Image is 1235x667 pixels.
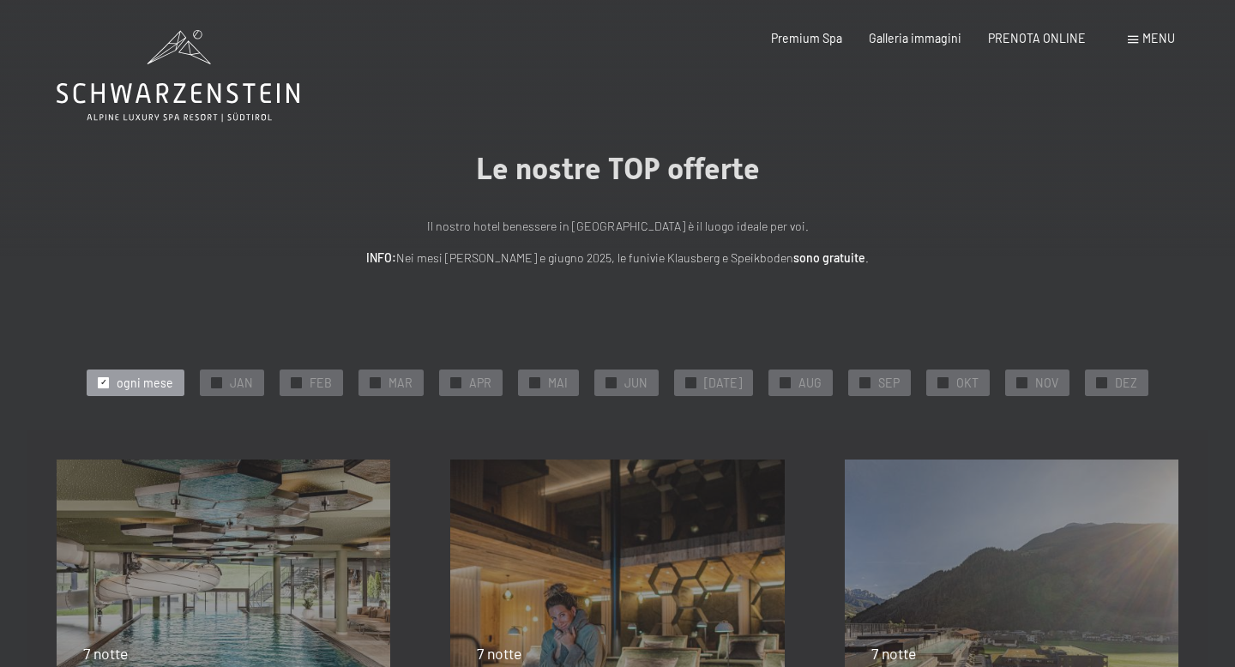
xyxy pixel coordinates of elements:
[366,250,396,265] strong: INFO:
[624,375,648,392] span: JUN
[240,217,995,237] p: Il nostro hotel benessere in [GEOGRAPHIC_DATA] è il luogo ideale per voi.
[389,375,413,392] span: MAR
[988,31,1086,45] a: PRENOTA ONLINE
[214,377,220,388] span: ✓
[939,377,946,388] span: ✓
[1035,375,1058,392] span: NOV
[100,377,107,388] span: ✓
[1098,377,1105,388] span: ✓
[372,377,379,388] span: ✓
[477,644,521,663] span: 7 notte
[1018,377,1025,388] span: ✓
[310,375,332,392] span: FEB
[230,375,253,392] span: JAN
[476,151,760,186] span: Le nostre TOP offerte
[956,375,979,392] span: OKT
[240,249,995,268] p: Nei mesi [PERSON_NAME] e giugno 2025, le funivie Klausberg e Speikboden .
[771,31,842,45] a: Premium Spa
[704,375,742,392] span: [DATE]
[1142,31,1175,45] span: Menu
[1115,375,1137,392] span: DEZ
[782,377,789,388] span: ✓
[878,375,900,392] span: SEP
[117,375,173,392] span: ogni mese
[793,250,865,265] strong: sono gratuite
[293,377,300,388] span: ✓
[869,31,961,45] a: Galleria immagini
[871,644,916,663] span: 7 notte
[861,377,868,388] span: ✓
[608,377,615,388] span: ✓
[688,377,695,388] span: ✓
[83,644,128,663] span: 7 notte
[798,375,822,392] span: AUG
